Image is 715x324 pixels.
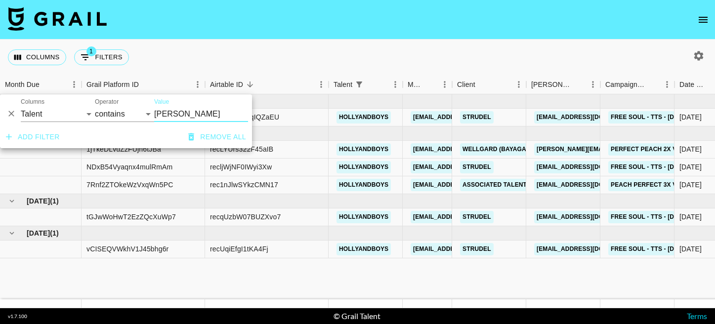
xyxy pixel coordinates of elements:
[139,78,153,91] button: Sort
[411,243,521,255] a: [EMAIL_ADDRESS][DOMAIN_NAME]
[460,179,542,191] a: Associated Talent Ltd
[526,75,600,94] div: Booker
[2,128,64,146] button: Add filter
[21,98,44,106] label: Columns
[475,78,489,91] button: Sort
[460,161,494,173] a: Strudel
[460,211,494,223] a: Strudel
[388,77,403,92] button: Menu
[531,75,572,94] div: [PERSON_NAME]
[679,162,702,172] div: 07/07/2025
[190,77,205,92] button: Menu
[660,77,674,92] button: Menu
[210,180,278,190] div: rec1nJlwSYkzCMN17
[586,77,600,92] button: Menu
[50,196,59,206] span: ( 1 )
[210,212,281,222] div: recqUzbW07BUZXvo7
[411,161,521,173] a: [EMAIL_ADDRESS][DOMAIN_NAME]
[210,244,268,254] div: recUqiEfgI1tKA4Fj
[411,179,521,191] a: [EMAIL_ADDRESS][DOMAIN_NAME]
[205,75,329,94] div: Airtable ID
[86,244,168,254] div: vCISEQVWkhV1J45bhg6r
[511,77,526,92] button: Menu
[460,143,559,156] a: Wellgard (Bayagan Group)
[679,180,702,190] div: 03/07/2025
[86,144,161,154] div: 1jTkeDLvuZzFUjh6tJBa
[437,77,452,92] button: Menu
[693,10,713,30] button: open drawer
[608,161,690,173] a: Free Soul - TTS - [DATE]
[210,75,243,94] div: Airtable ID
[534,179,645,191] a: [EMAIL_ADDRESS][DOMAIN_NAME]
[679,144,702,154] div: 03/07/2025
[457,75,475,94] div: Client
[411,143,521,156] a: [EMAIL_ADDRESS][DOMAIN_NAME]
[336,179,391,191] a: hollyandboys
[460,243,494,255] a: Strudel
[50,228,59,238] span: ( 1 )
[5,75,40,94] div: Month Due
[452,75,526,94] div: Client
[352,78,366,91] button: Show filters
[243,78,257,91] button: Sort
[460,111,494,123] a: Strudel
[314,77,329,92] button: Menu
[411,111,521,123] a: [EMAIL_ADDRESS][DOMAIN_NAME]
[86,75,139,94] div: Grail Platform ID
[210,162,272,172] div: recljWjNF0IWyi3Xw
[679,244,702,254] div: 04/09/2025
[336,211,391,223] a: hollyandboys
[352,78,366,91] div: 1 active filter
[86,212,176,222] div: tGJwWoHwT2EzZQcXuWp7
[8,313,27,320] div: v 1.7.100
[86,162,172,172] div: NDxB54Vyaqnx4mulRmAm
[154,106,248,122] input: Filter value
[5,194,19,208] button: hide children
[210,144,273,154] div: recLYUrs322F45aIB
[8,49,66,65] button: Select columns
[334,311,380,321] div: © Grail Talent
[534,161,645,173] a: [EMAIL_ADDRESS][DOMAIN_NAME]
[86,46,96,56] span: 1
[184,128,250,146] button: Remove all
[8,7,107,31] img: Grail Talent
[605,75,646,94] div: Campaign (Type)
[534,143,695,156] a: [PERSON_NAME][EMAIL_ADDRESS][DOMAIN_NAME]
[534,111,645,123] a: [EMAIL_ADDRESS][DOMAIN_NAME]
[336,161,391,173] a: hollyandboys
[334,75,352,94] div: Talent
[5,226,19,240] button: hide children
[403,75,452,94] div: Manager
[82,75,205,94] div: Grail Platform ID
[329,75,403,94] div: Talent
[86,180,173,190] div: 7Rnf2ZTOkeWzVxqWn5PC
[534,211,645,223] a: [EMAIL_ADDRESS][DOMAIN_NAME]
[687,311,707,321] a: Terms
[95,98,119,106] label: Operator
[4,106,19,121] button: Delete
[679,75,708,94] div: Date Created
[366,78,380,91] button: Sort
[608,211,690,223] a: Free Soul - TTS - [DATE]
[646,78,660,91] button: Sort
[67,77,82,92] button: Menu
[336,143,391,156] a: hollyandboys
[74,49,129,65] button: Show filters
[679,112,702,122] div: 04/06/2025
[408,75,423,94] div: Manager
[27,196,50,206] span: [DATE]
[608,243,690,255] a: Free Soul - TTS - [DATE]
[423,78,437,91] button: Sort
[27,228,50,238] span: [DATE]
[600,75,674,94] div: Campaign (Type)
[336,111,391,123] a: hollyandboys
[411,211,521,223] a: [EMAIL_ADDRESS][DOMAIN_NAME]
[40,78,53,91] button: Sort
[534,243,645,255] a: [EMAIL_ADDRESS][DOMAIN_NAME]
[572,78,586,91] button: Sort
[154,98,169,106] label: Value
[679,212,702,222] div: 01/08/2025
[336,243,391,255] a: hollyandboys
[608,111,690,123] a: Free Soul - TTS - [DATE]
